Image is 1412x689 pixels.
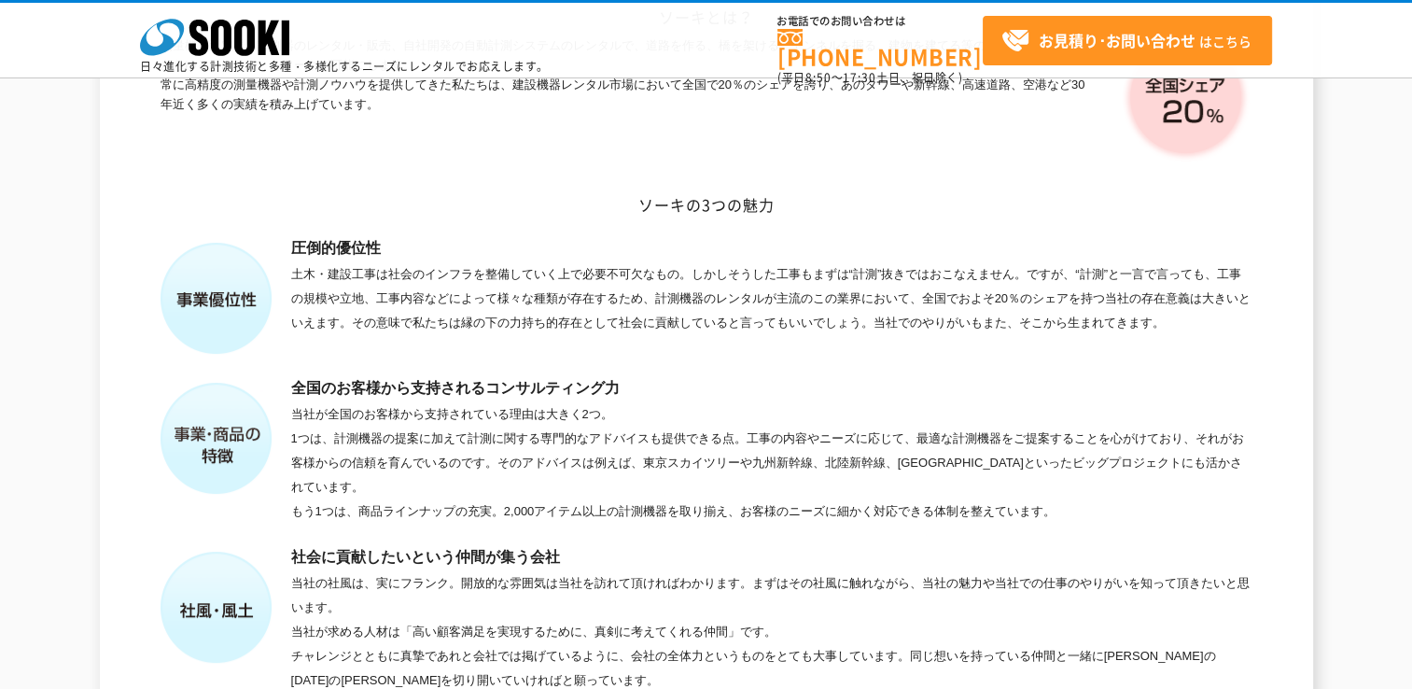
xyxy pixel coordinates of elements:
[1001,27,1251,55] span: はこちら
[291,233,1252,262] dt: 圧倒的優位性
[777,16,983,27] span: お電話でのお問い合わせは
[983,16,1272,65] a: お見積り･お問い合わせはこちら
[291,373,1252,402] dt: 全国のお客様から支持されるコンサルティング力
[161,195,1252,215] h2: ソーキの3つの魅力
[291,402,1252,524] dd: 当社が全国のお客様から支持されている理由は大きく2つ。 1つは、計測機器の提案に加えて計測に関する専門的なアドバイスも提供できる点。工事の内容やニーズに応じて、最適な計測機器をご提案することを心...
[291,542,1252,571] dt: 社会に貢献したいという仲間が集う会社
[161,552,273,664] img: 社風・風土
[843,69,876,86] span: 17:30
[291,262,1252,335] dd: 土木・建設工事は社会のインフラを整備していく上で必要不可欠なもの。しかしそうした工事もまずは“計測”抜きではおこなえません。ですが、“計測”と一言で言っても、工事の規模や立地、工事内容などによっ...
[161,243,273,355] img: 事業優位性
[777,69,962,86] span: (平日 ～ 土日、祝日除く)
[777,29,983,67] a: [PHONE_NUMBER]
[1117,32,1252,167] img: 全国シェア20%
[805,69,832,86] span: 8:50
[1039,29,1195,51] strong: お見積り･お問い合わせ
[140,61,549,72] p: 日々進化する計測技術と多種・多様化するニーズにレンタルでお応えします。
[161,383,273,495] img: 事業・商品の特徴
